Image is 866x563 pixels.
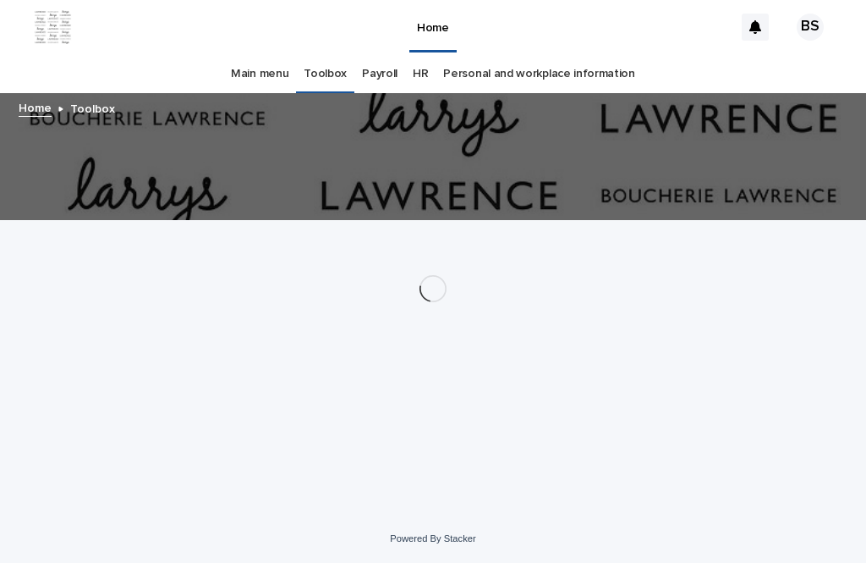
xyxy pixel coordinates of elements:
a: HR [413,54,428,94]
a: Toolbox [304,54,347,94]
a: Personal and workplace information [443,54,634,94]
img: ZpJWbK78RmCi9E4bZOpa [34,10,72,44]
div: BS [797,14,824,41]
a: Main menu [231,54,288,94]
p: Toolbox [70,98,115,117]
a: Powered By Stacker [390,533,475,544]
a: Payroll [362,54,397,94]
a: Home [19,97,52,117]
